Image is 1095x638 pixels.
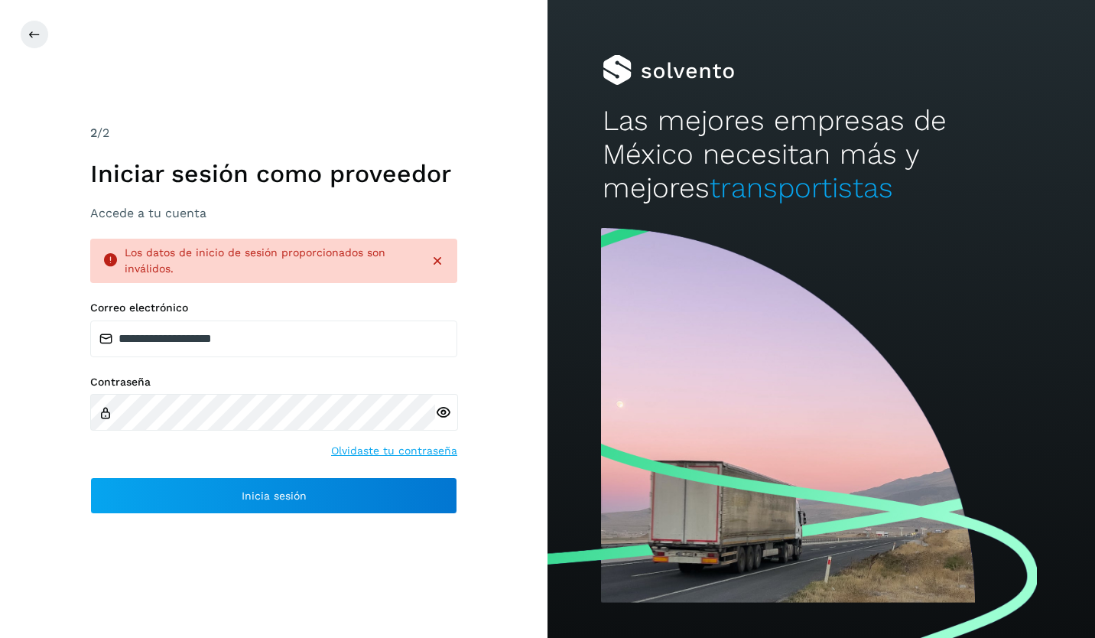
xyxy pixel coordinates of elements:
[90,376,457,389] label: Contraseña
[90,301,457,314] label: Correo electrónico
[710,171,893,204] span: transportistas
[331,443,457,459] a: Olvidaste tu contraseña
[603,104,1041,206] h2: Las mejores empresas de México necesitan más y mejores
[90,159,457,188] h1: Iniciar sesión como proveedor
[90,477,457,514] button: Inicia sesión
[90,206,457,220] h3: Accede a tu cuenta
[242,490,307,501] span: Inicia sesión
[125,245,418,277] div: Los datos de inicio de sesión proporcionados son inválidos.
[90,124,457,142] div: /2
[90,125,97,140] span: 2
